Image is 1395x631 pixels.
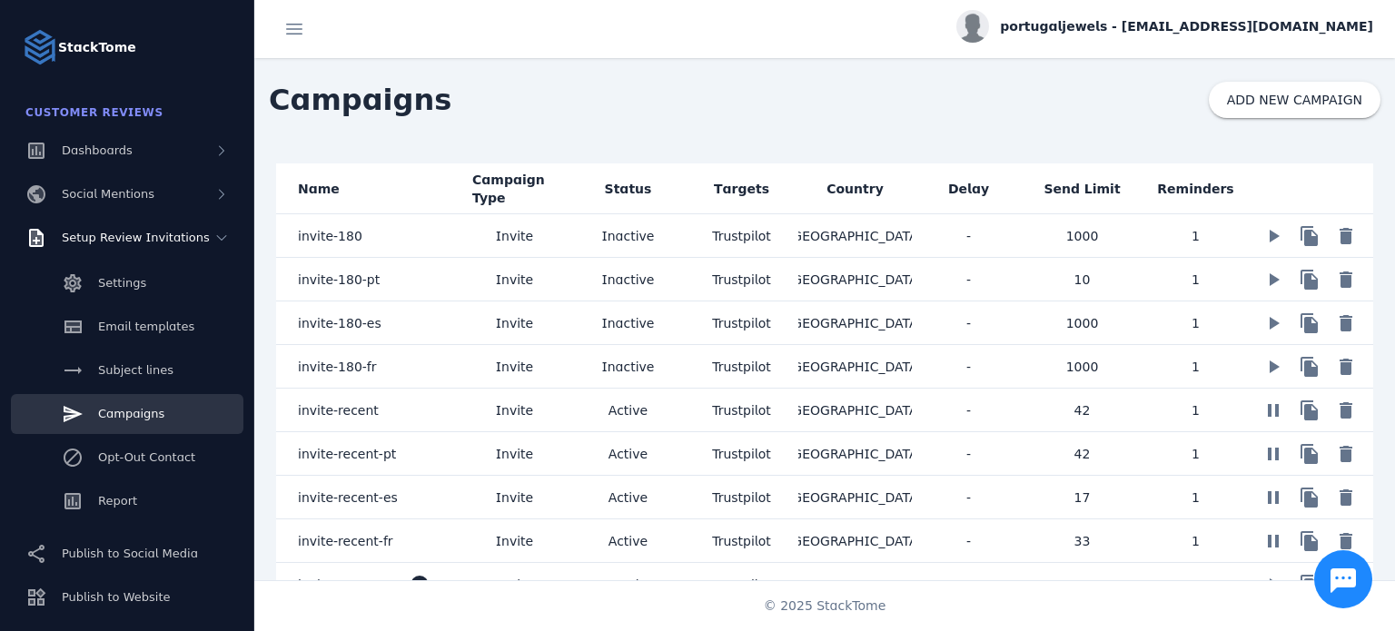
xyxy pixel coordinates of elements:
mat-cell: 1 [1139,476,1252,519]
a: Report [11,481,243,521]
mat-header-cell: Delay [912,163,1025,214]
mat-cell: 1 [1139,519,1252,563]
a: Opt-Out Contact [11,438,243,478]
span: Invite [496,269,533,291]
mat-cell: 10 [1025,258,1139,301]
mat-cell: 10 [1025,563,1139,606]
mat-cell: Active [571,432,685,476]
span: Trustpilot [712,316,771,330]
mat-cell: [GEOGRAPHIC_DATA] [798,214,912,258]
span: Email templates [98,320,194,333]
span: Publish to Social Media [62,547,198,560]
span: Trustpilot [712,360,771,374]
mat-cell: [GEOGRAPHIC_DATA] [798,389,912,432]
mat-cell: Active [571,389,685,432]
mat-header-cell: Reminders [1139,163,1252,214]
a: Email templates [11,307,243,347]
span: invite-recent-pt [298,443,396,465]
mat-cell: 1 [912,563,1025,606]
span: invite-recent-fr [298,530,393,552]
span: Trustpilot [712,403,771,418]
span: invite-180-fr [298,356,377,378]
mat-cell: Active [571,476,685,519]
mat-header-cell: Name [276,163,458,214]
button: portugaljewels - [EMAIL_ADDRESS][DOMAIN_NAME] [956,10,1373,43]
mat-header-cell: Status [571,163,685,214]
span: Trustpilot [712,229,771,243]
mat-cell: - [912,389,1025,432]
span: Invite [496,399,533,421]
mat-cell: 1 [1139,214,1252,258]
mat-cell: 1 [1139,345,1252,389]
span: Trustpilot [712,272,771,287]
mat-cell: Inactive [571,563,685,606]
span: invite-180-pt [298,269,380,291]
mat-header-cell: Campaign Type [458,163,571,214]
mat-cell: 17 [1025,476,1139,519]
span: Trustpilot [712,577,771,592]
img: profile.jpg [956,10,989,43]
mat-header-cell: Targets [685,163,798,214]
span: Customer Reviews [25,106,163,119]
mat-cell: 1 [1139,301,1252,345]
a: Subject lines [11,350,243,390]
mat-cell: 1 [1139,389,1252,432]
mat-cell: - [912,301,1025,345]
span: Invite [496,312,533,334]
a: Campaigns [11,394,243,434]
span: Invite [496,225,533,247]
span: Trustpilot [712,490,771,505]
mat-cell: - [912,214,1025,258]
span: Report [98,494,137,508]
mat-cell: Inactive [571,214,685,258]
span: Campaigns [98,407,164,420]
a: Publish to Website [11,577,243,617]
span: portugaljewels - [EMAIL_ADDRESS][DOMAIN_NAME] [1000,17,1373,36]
mat-cell: [GEOGRAPHIC_DATA] [798,476,912,519]
mat-header-cell: Send Limit [1025,163,1139,214]
mat-cell: Inactive [571,258,685,301]
mat-cell: 42 [1025,389,1139,432]
mat-cell: 1000 [1025,345,1139,389]
span: invite-180-pt-test [298,574,409,596]
mat-cell: - [912,432,1025,476]
span: invite-recent [298,399,379,421]
span: Invite [496,530,533,552]
mat-cell: - [912,258,1025,301]
span: © 2025 StackTome [764,596,886,616]
span: Trustpilot [712,447,771,461]
span: Settings [98,276,146,290]
span: invite-180-es [298,312,381,334]
span: Subject lines [98,363,173,377]
mat-cell: 1 [1139,432,1252,476]
mat-cell: [GEOGRAPHIC_DATA] [798,563,912,606]
span: Setup Review Invitations [62,231,210,244]
img: Logo image [22,29,58,65]
mat-cell: - [912,345,1025,389]
span: Dashboards [62,143,133,157]
span: Opt-Out Contact [98,450,195,464]
span: ADD NEW CAMPAIGN [1227,94,1362,106]
span: invite-180 [298,225,362,247]
mat-header-cell: Country [798,163,912,214]
mat-cell: 1000 [1025,214,1139,258]
mat-cell: [GEOGRAPHIC_DATA] [798,432,912,476]
a: Publish to Social Media [11,534,243,574]
mat-cell: [GEOGRAPHIC_DATA] [798,345,912,389]
mat-cell: Inactive [571,345,685,389]
strong: StackTome [58,38,136,57]
mat-cell: Active [571,519,685,563]
span: Trustpilot [712,534,771,548]
span: Campaigns [254,64,466,136]
mat-cell: [GEOGRAPHIC_DATA] [798,258,912,301]
mat-cell: 1000 [1025,301,1139,345]
button: ADD NEW CAMPAIGN [1209,82,1380,118]
span: invite-recent-es [298,487,398,508]
span: Invite [496,356,533,378]
mat-cell: [GEOGRAPHIC_DATA] [798,519,912,563]
mat-icon: info [409,574,430,596]
mat-cell: 33 [1025,519,1139,563]
span: Social Mentions [62,187,154,201]
mat-cell: 1 [1139,563,1252,606]
mat-cell: 1 [1139,258,1252,301]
